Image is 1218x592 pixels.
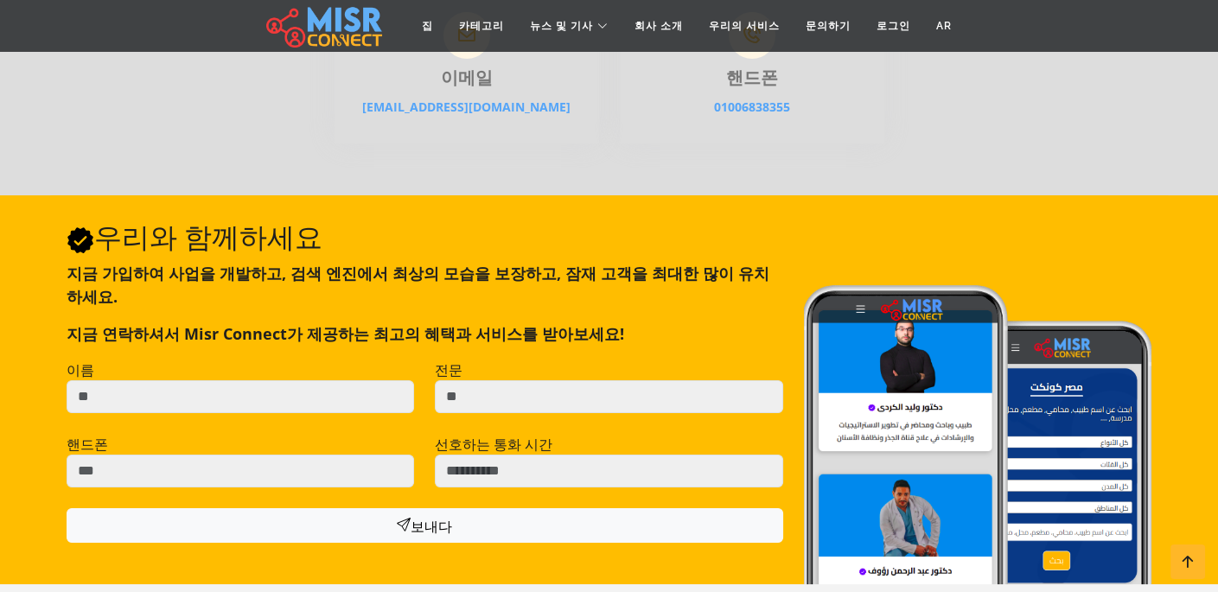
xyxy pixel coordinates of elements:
svg: 인증된 계정 [67,226,94,254]
font: 전문 [435,360,462,379]
img: main.misr_connect [266,4,382,48]
font: 우리의 서비스 [709,20,780,32]
font: 회사 소개 [635,20,683,32]
a: [EMAIL_ADDRESS][DOMAIN_NAME] [362,99,571,115]
font: 지금 가입하여 사업을 개발하고, 검색 엔진에서 최상의 모습을 보장하고, 잠재 고객을 최대한 많이 유치하세요. [67,263,769,307]
font: 뉴스 및 기사 [530,20,593,32]
font: 지금 연락하셔서 Misr Connect가 제공하는 최고의 혜택과 서비스를 받아보세요! [67,323,624,344]
button: 보내다 [67,508,783,544]
a: 01006838355 [714,99,790,115]
font: 이름 [67,360,94,379]
a: 회사 소개 [622,10,696,42]
a: 우리의 서비스 [696,10,793,42]
a: 로그인 [864,10,923,42]
font: AR [936,20,952,32]
a: 뉴스 및 기사 [517,10,622,42]
font: 카테고리 [459,20,504,32]
a: 집 [409,10,446,42]
font: 이메일 [441,67,493,88]
font: 우리와 함께하세요 [94,221,322,253]
font: 핸드폰 [726,67,778,88]
font: 보내다 [411,517,452,536]
font: 로그인 [877,20,910,32]
font: 문의하기 [806,20,851,32]
font: 집 [422,20,433,32]
font: 핸드폰 [67,435,108,454]
font: 선호하는 통화 시간 [435,435,552,454]
a: AR [923,10,965,42]
a: 문의하기 [793,10,864,42]
a: 카테고리 [446,10,517,42]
